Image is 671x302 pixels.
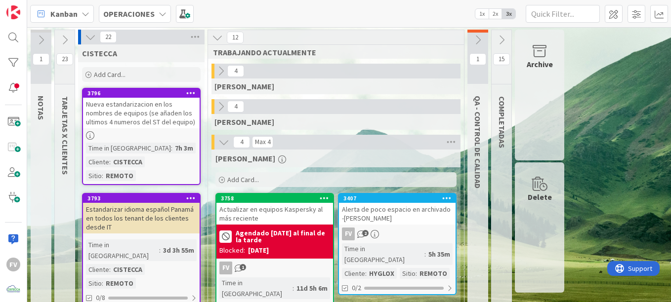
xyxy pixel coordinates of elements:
span: 12 [227,32,244,43]
div: 3758Actualizar en equipos Kaspersky al más reciente [216,194,333,225]
span: GABRIEL [214,81,274,91]
div: 3796 [83,89,200,98]
span: CISTECCA [82,48,117,58]
div: 3793Estandarizar idioma español Panamá en todos los tenant de los clientes desde IT [83,194,200,233]
div: Sitio [86,278,102,289]
div: Cliente [342,268,365,279]
div: REMOTO [103,278,136,289]
div: 3407Alerta de poco espacio en archivado -[PERSON_NAME] [339,194,456,225]
img: Visit kanbanzone.com [6,5,20,19]
span: : [102,278,103,289]
span: 2 [362,230,369,236]
div: REMOTO [103,170,136,181]
span: Support [21,1,45,13]
span: : [365,268,367,279]
span: : [109,156,111,167]
div: Time in [GEOGRAPHIC_DATA] [86,143,171,153]
div: Cliente [86,156,109,167]
span: 1 [469,53,486,65]
div: FV [342,227,355,240]
div: Nueva estandarizacion en los nombres de equipos (se añaden los ultimos 4 numeros del ST del equipo) [83,98,200,128]
span: 0/2 [352,283,361,293]
div: CISTECCA [111,156,145,167]
div: REMOTO [417,268,450,279]
span: : [424,249,426,260]
span: COMPLETADAS [497,96,507,148]
span: 4 [233,136,250,148]
div: 7h 3m [172,143,196,153]
span: TRABAJANDO ACTUALMENTE [213,47,452,57]
div: Alerta de poco espacio en archivado -[PERSON_NAME] [339,203,456,225]
span: 1x [475,9,489,19]
div: FV [6,258,20,271]
span: Add Card... [94,70,126,79]
div: FV [219,262,232,274]
div: 3796 [87,90,200,97]
span: 4 [227,101,244,113]
div: Archive [527,58,553,70]
span: 15 [493,53,510,65]
div: 3407 [343,195,456,202]
span: 2x [489,9,502,19]
div: 3758 [221,195,333,202]
img: avatar [6,283,20,297]
div: Sitio [400,268,416,279]
span: : [416,268,417,279]
div: Sitio [86,170,102,181]
span: Add Card... [227,175,259,184]
div: Time in [GEOGRAPHIC_DATA] [342,243,424,265]
div: 3793 [83,194,200,203]
span: NOTAS [36,96,46,120]
div: FV [216,262,333,274]
div: 3796Nueva estandarizacion en los nombres de equipos (se añaden los ultimos 4 numeros del ST del e... [83,89,200,128]
div: Max 4 [255,140,270,145]
input: Quick Filter... [526,5,600,23]
div: 3793 [87,195,200,202]
div: [DATE] [248,245,269,256]
span: : [171,143,172,153]
span: 1 [33,53,49,65]
span: : [293,283,294,294]
div: Cliente [86,264,109,275]
span: 22 [100,31,117,43]
span: 1 [240,264,246,270]
div: HYGLOX [367,268,397,279]
div: Blocked: [219,245,245,256]
div: Time in [GEOGRAPHIC_DATA] [86,239,159,261]
b: OPERACIONES [103,9,155,19]
span: TARJETAS X CLIENTES [60,96,70,175]
div: 11d 5h 6m [294,283,330,294]
span: QA - CONTROL DE CALIDAD [473,96,483,189]
span: 3x [502,9,515,19]
span: 23 [56,53,73,65]
span: : [109,264,111,275]
div: 3407 [339,194,456,203]
span: Kanban [50,8,78,20]
div: Actualizar en equipos Kaspersky al más reciente [216,203,333,225]
div: 5h 35m [426,249,453,260]
span: FERNANDO [215,153,275,163]
span: 4 [227,65,244,77]
div: 3758 [216,194,333,203]
div: FV [339,227,456,240]
div: Time in [GEOGRAPHIC_DATA] [219,277,293,299]
div: 3d 3h 55m [161,245,197,256]
div: Delete [528,191,552,203]
div: Estandarizar idioma español Panamá en todos los tenant de los clientes desde IT [83,203,200,233]
span: NAVIL [214,117,274,127]
div: CISTECCA [111,264,145,275]
span: : [159,245,161,256]
b: Agendado [DATE] al final de la tarde [236,229,330,243]
span: : [102,170,103,181]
